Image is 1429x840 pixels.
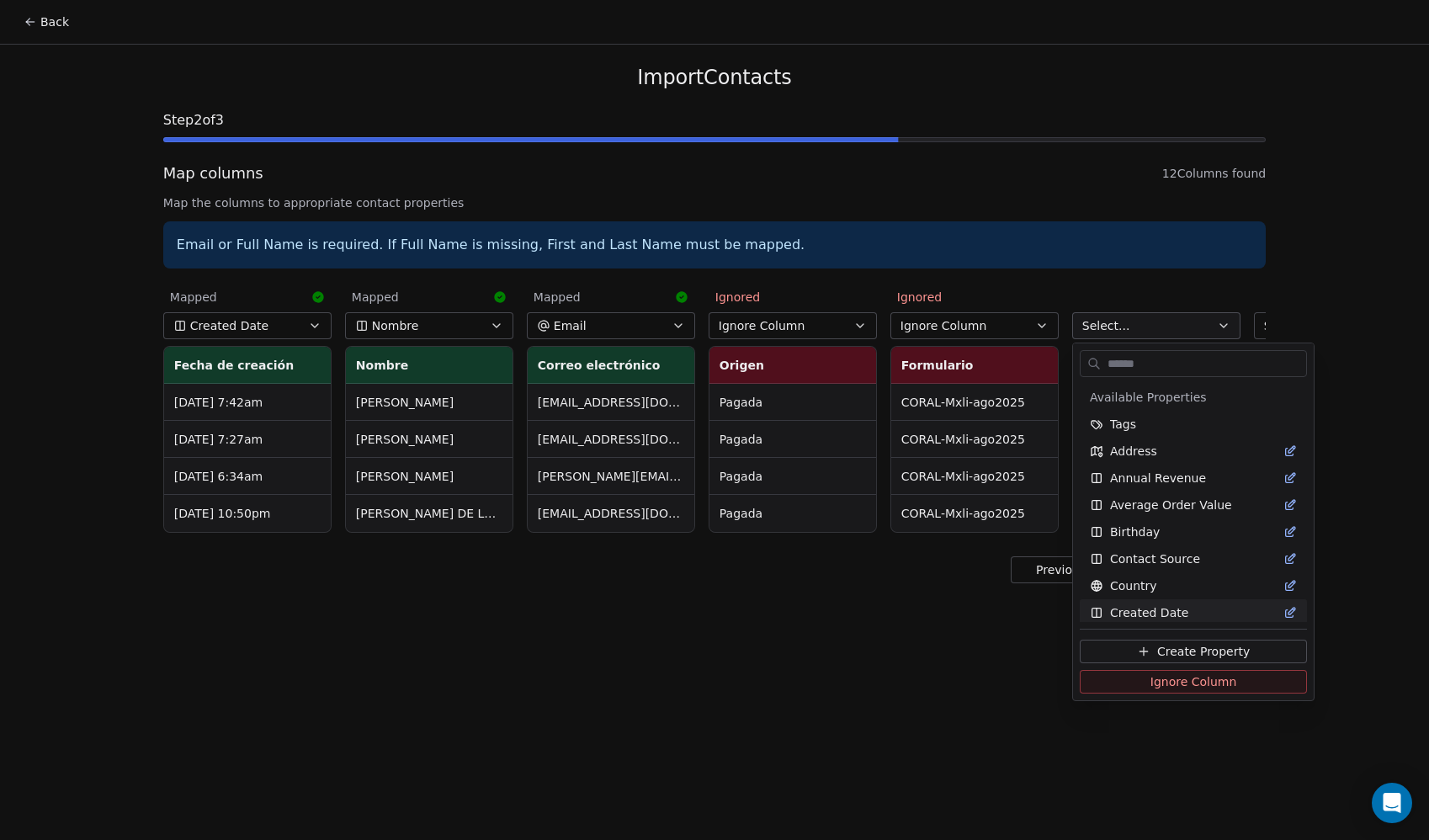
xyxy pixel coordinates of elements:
span: Address [1110,443,1157,460]
span: Birthday [1110,524,1160,540]
span: Ignore Column [1150,673,1237,690]
button: Ignore Column [1080,670,1307,694]
span: Tags [1110,416,1136,433]
button: Create Property [1080,640,1307,663]
span: Country [1110,577,1157,594]
span: Average Order Value [1110,497,1232,513]
span: Contact Source [1110,550,1200,567]
span: Available Properties [1090,389,1207,406]
span: Annual Revenue [1110,470,1206,486]
span: Created Date [1110,604,1188,621]
span: Create Property [1157,643,1250,660]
